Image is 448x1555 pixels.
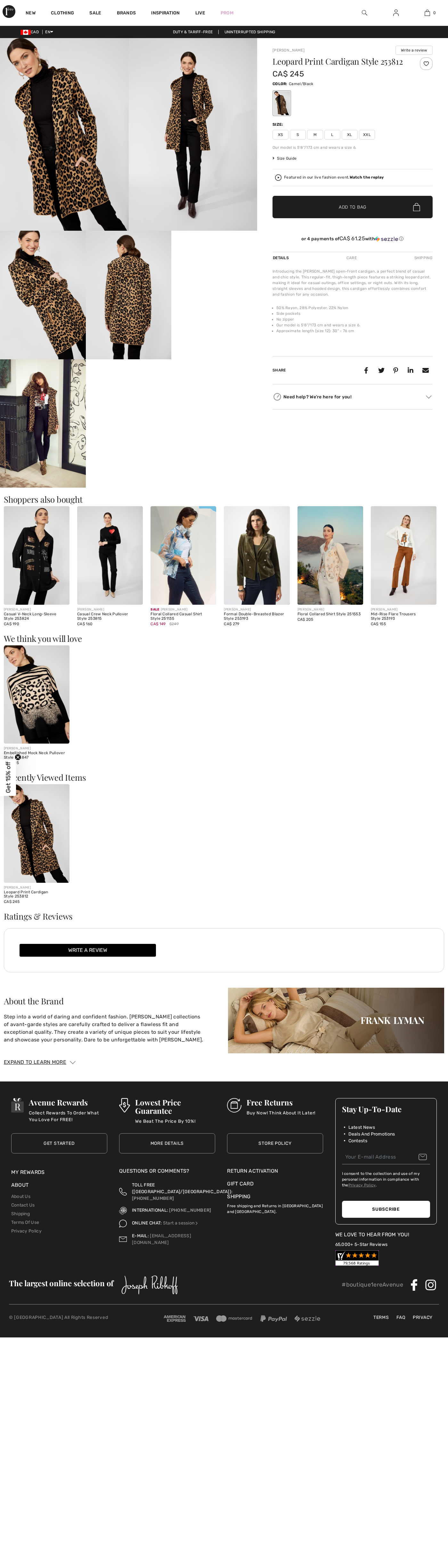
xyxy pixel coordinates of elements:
a: Terms [370,1314,392,1321]
a: Gift Card [227,1180,323,1188]
img: Online Chat [194,1221,199,1225]
div: [PERSON_NAME] [371,607,436,612]
label: I consent to the collection and use of my personal information in compliance with the . [342,1171,430,1188]
div: Expand to Learn More [4,1058,444,1066]
div: Introducing the [PERSON_NAME] open-front cardigan, a perfect blend of casual and chic style. This... [273,268,433,297]
div: Casual V-Neck Long-Sleeve Style 253824 [4,612,69,621]
a: Casual Crew Neck Pullover Style 253815 [77,506,143,605]
span: CA$ 245 [273,69,304,78]
p: Collect Rewards To Order What You Love For FREE! [29,1110,107,1122]
img: My Info [393,9,399,17]
a: [EMAIL_ADDRESS][DOMAIN_NAME] [132,1233,191,1245]
a: Store Policy [227,1133,323,1153]
a: [PERSON_NAME] [273,48,305,52]
img: About the Brand [228,988,444,1053]
a: Privacy Policy [348,1183,376,1187]
img: Instagram [425,1279,436,1291]
p: Buy Now! Think About It Later! [247,1110,315,1122]
span: CA$ 149 [151,622,166,626]
img: Mastercard [216,1315,253,1322]
img: Arrow1.svg [70,1061,76,1064]
img: Mid-Rise Flare Trousers Style 253193 [371,506,436,605]
img: Floral Collared Shirt Style 251553 [297,506,363,605]
div: Leopard Print Cardigan Style 253812 [4,890,69,899]
img: Sezzle [375,236,398,242]
span: Get 15% off [4,762,12,793]
div: Details [273,252,290,264]
img: Amex [164,1315,186,1322]
li: Our model is 5'8"/173 cm and wears a size 6. [276,322,433,328]
div: Questions or Comments? [119,1167,215,1178]
div: [PERSON_NAME] [4,885,69,890]
div: [PERSON_NAME] [4,607,69,612]
a: Brands [117,10,136,17]
span: CA$ 245 [4,899,20,904]
span: CA$ 279 [224,622,239,626]
div: Our model is 5'8"/173 cm and wears a size 6. [273,145,433,150]
a: Terms Of Use [11,1220,39,1225]
button: Write a review [395,46,433,55]
span: CA$ 155 [371,622,386,626]
img: Leopard Print Cardigan Style 253812. 4 [86,231,172,359]
div: Floral Collared Casual Shirt Style 251135 [151,612,216,621]
img: Floral Collared Casual Shirt Style 251135 [151,506,216,605]
a: Casual V-Neck Long-Sleeve Style 253824 [4,506,69,605]
h3: Ratings & Reviews [4,912,444,921]
span: E-MAIL: [132,1233,149,1239]
span: Help [57,4,70,10]
span: S [290,130,306,140]
span: Sale [151,608,159,611]
span: CA$ 205 [297,617,314,622]
img: Free Returns [227,1098,241,1112]
p: Free shipping and Returns in [GEOGRAPHIC_DATA] and [GEOGRAPHIC_DATA]. [227,1200,323,1215]
img: Contact us [119,1232,127,1246]
a: Contact Us [11,1202,35,1208]
div: Formal Double-Breasted Blazer Style 253193 [224,612,289,621]
span: XXL [359,130,375,140]
span: Inspiration [151,10,180,17]
a: Privacy [410,1314,436,1321]
p: #boutique1ereAvenue [342,1280,403,1289]
span: CA$ 190 [4,622,19,626]
span: Contests [348,1137,367,1144]
h3: Shoppers also bought [4,495,444,504]
img: Sezzle [295,1315,320,1322]
div: Featured in our live fashion event. [284,175,384,179]
img: Leopard Print Cardigan Style 253812 [4,784,69,883]
span: Deals And Promotions [348,1131,395,1137]
a: Shipping [11,1211,30,1216]
span: XL [342,130,358,140]
img: Lowest Price Guarantee [119,1098,130,1112]
span: TOLL FREE ([GEOGRAPHIC_DATA]/[GEOGRAPHIC_DATA]): [132,1182,232,1194]
div: Size: [273,122,285,127]
img: Leopard Print Cardigan Style 253812. 2 [129,38,257,231]
h3: Free Returns [247,1098,315,1106]
img: Bag.svg [413,203,420,211]
img: Paypal [260,1315,287,1322]
h1: Leopard Print Cardigan Style 253812 [273,57,406,66]
div: Shipping [413,252,433,264]
div: Camel/Black [273,91,290,115]
a: Clothing [51,10,74,17]
a: 0 [412,9,443,17]
input: Your E-mail Address [342,1150,430,1164]
span: XS [273,130,289,140]
a: [PHONE_NUMBER] [169,1208,211,1213]
div: Mid-Rise Flare Trousers Style 253193 [371,612,436,621]
span: CA$ 160 [77,622,93,626]
a: Return Activation [227,1167,323,1175]
div: or 4 payments of with [273,235,433,242]
span: CAD [20,30,41,34]
li: 50% Rayon, 28% Polyester, 22% Nylon [276,305,433,311]
div: About [11,1181,107,1192]
div: [PERSON_NAME] [4,746,69,751]
img: My Bag [425,9,430,17]
h3: Stay Up-To-Date [342,1105,430,1113]
span: 0 [433,10,436,16]
span: ONLINE CHAT: [132,1220,162,1226]
img: Canadian Dollar [20,30,31,35]
img: Facebook [408,1279,420,1291]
